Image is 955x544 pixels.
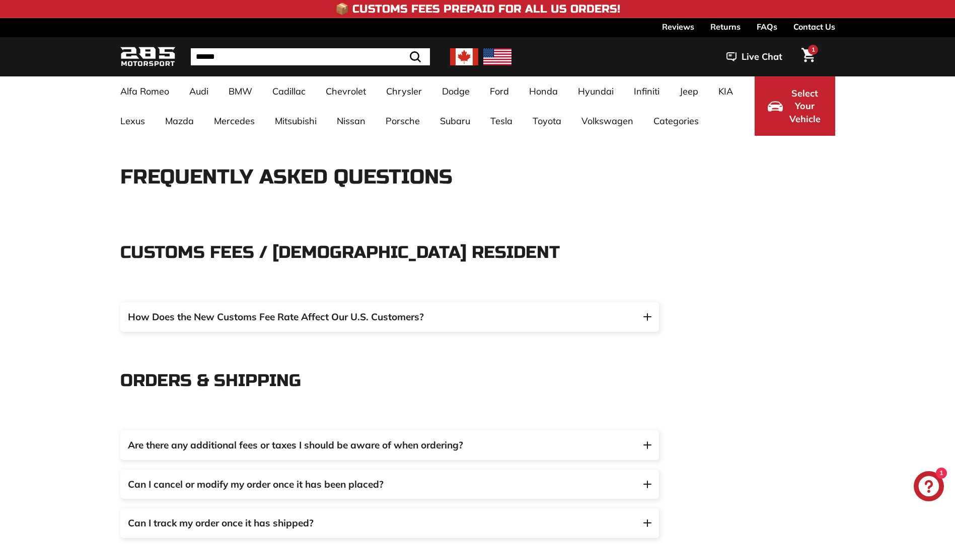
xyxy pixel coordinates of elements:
a: Toyota [523,106,571,136]
a: Lexus [110,106,155,136]
button: How Does the New Customs Fee Rate Affect Our U.S. Customers? Toggle FAQ collapsible tab [120,302,659,332]
a: BMW [218,76,262,106]
h4: 📦 Customs Fees Prepaid for All US Orders! [335,3,620,15]
a: Subaru [430,106,480,136]
a: Nissan [327,106,376,136]
button: Can I cancel or modify my order once it has been placed? Toggle FAQ collapsible tab [120,470,659,500]
a: Reviews [662,18,694,35]
a: KIA [708,76,743,106]
a: Chrysler [376,76,432,106]
a: Chevrolet [316,76,376,106]
img: Toggle FAQ collapsible tab [643,313,651,321]
span: Are there any additional fees or taxes I should be aware of when ordering? [128,439,463,451]
a: Volkswagen [571,106,643,136]
span: Can I track my order once it has shipped? [128,517,314,529]
button: Live Chat [713,44,795,69]
a: Infiniti [624,76,670,106]
a: Contact Us [793,18,835,35]
button: Are there any additional fees or taxes I should be aware of when ordering? Toggle FAQ collapsible... [120,430,659,461]
inbox-online-store-chat: Shopify online store chat [911,471,947,504]
img: Toggle FAQ collapsible tab [643,441,651,449]
a: Ford [480,76,519,106]
a: Mazda [155,106,204,136]
a: Mitsubishi [265,106,327,136]
a: Mercedes [204,106,265,136]
img: Toggle FAQ collapsible tab [643,481,651,488]
h1: Frequently Asked Questions [120,166,835,188]
a: Tesla [480,106,523,136]
a: Dodge [432,76,480,106]
button: Select Your Vehicle [755,76,835,136]
a: Categories [643,106,709,136]
span: Select Your Vehicle [788,87,822,126]
span: Live Chat [742,50,782,63]
span: How Does the New Customs Fee Rate Affect Our U.S. Customers? [128,311,424,323]
p: CUSTOMS FEES / [DEMOGRAPHIC_DATA] RESIDENT [120,243,659,262]
a: Returns [710,18,741,35]
p: Orders & shipping [120,372,659,390]
a: Audi [179,76,218,106]
img: Logo_285_Motorsport_areodynamics_components [120,45,176,69]
span: 1 [812,46,815,53]
a: Honda [519,76,568,106]
span: Can I cancel or modify my order once it has been placed? [128,478,384,490]
a: Cart [795,40,821,74]
img: Toggle FAQ collapsible tab [643,519,651,527]
input: Search [191,48,430,65]
a: Hyundai [568,76,624,106]
a: FAQs [757,18,777,35]
a: Alfa Romeo [110,76,179,106]
a: Porsche [376,106,430,136]
a: Cadillac [262,76,316,106]
button: Can I track my order once it has shipped? Toggle FAQ collapsible tab [120,508,659,538]
a: Jeep [670,76,708,106]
